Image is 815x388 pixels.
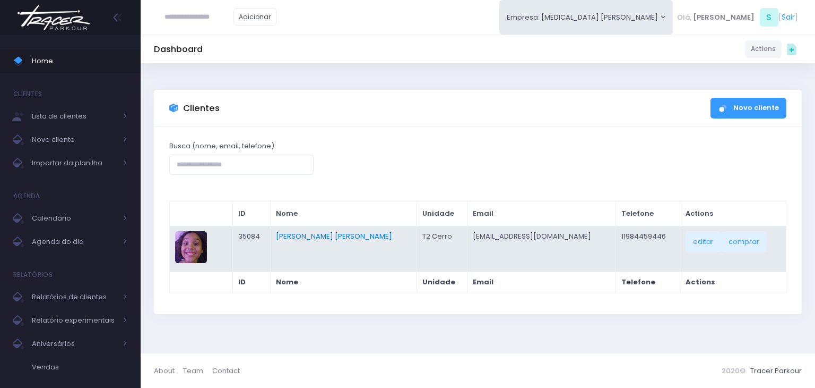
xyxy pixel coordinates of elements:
[233,272,271,293] th: ID
[32,212,117,225] span: Calendário
[677,12,691,23] span: Olá,
[212,360,240,381] a: Contact
[680,272,786,293] th: Actions
[722,366,745,376] span: 2020©
[183,103,220,114] h3: Clientes
[616,272,680,293] th: Telefone
[693,12,755,23] span: [PERSON_NAME]
[417,272,467,293] th: Unidade
[32,360,127,374] span: Vendas
[32,156,117,170] span: Importar da planilha
[750,366,802,376] a: Tracer Parkour
[32,290,117,304] span: Relatórios de clientes
[233,8,277,26] a: Adicionar
[745,40,782,58] a: Actions
[616,201,680,226] th: Telefone
[417,201,467,226] th: Unidade
[680,201,786,226] th: Actions
[710,98,786,119] a: Novo cliente
[13,264,53,285] h4: Relatórios
[467,272,616,293] th: Email
[271,272,417,293] th: Nome
[782,12,795,23] a: Sair
[686,231,721,251] a: editar
[673,5,802,29] div: [ ]
[233,201,271,226] th: ID
[233,226,271,272] td: 35084
[32,109,117,123] span: Lista de clientes
[154,360,183,381] a: About
[32,337,117,351] span: Aniversários
[183,360,212,381] a: Team
[467,226,616,272] td: [EMAIL_ADDRESS][DOMAIN_NAME]
[417,226,467,272] td: T2 Cerro
[32,235,117,249] span: Agenda do dia
[616,226,680,272] td: 11984459446
[32,133,117,147] span: Novo cliente
[154,44,203,55] h5: Dashboard
[13,185,40,207] h4: Agenda
[32,54,127,68] span: Home
[721,231,767,251] a: comprar
[467,201,616,226] th: Email
[760,8,778,27] span: S
[13,83,42,105] h4: Clientes
[32,314,117,327] span: Relatório experimentais
[169,141,276,151] label: Busca (nome, email, telefone):
[271,201,417,226] th: Nome
[276,231,392,241] a: [PERSON_NAME] [PERSON_NAME]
